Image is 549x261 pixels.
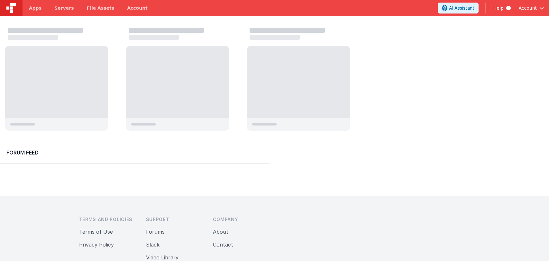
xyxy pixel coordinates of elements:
[146,241,160,248] a: Slack
[449,5,474,11] span: AI Assistant
[213,241,233,248] button: Contact
[493,5,504,11] span: Help
[213,228,228,235] a: About
[54,5,74,11] span: Servers
[518,5,537,11] span: Account
[518,5,544,11] button: Account
[79,241,114,248] a: Privacy Policy
[79,228,113,235] a: Terms of Use
[213,216,270,223] h3: Company
[79,216,136,223] h3: Terms and Policies
[29,5,41,11] span: Apps
[6,149,263,156] h2: Forum Feed
[87,5,114,11] span: File Assets
[438,3,479,14] button: AI Assistant
[146,241,160,248] button: Slack
[146,228,165,236] button: Forums
[146,216,203,223] h3: Support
